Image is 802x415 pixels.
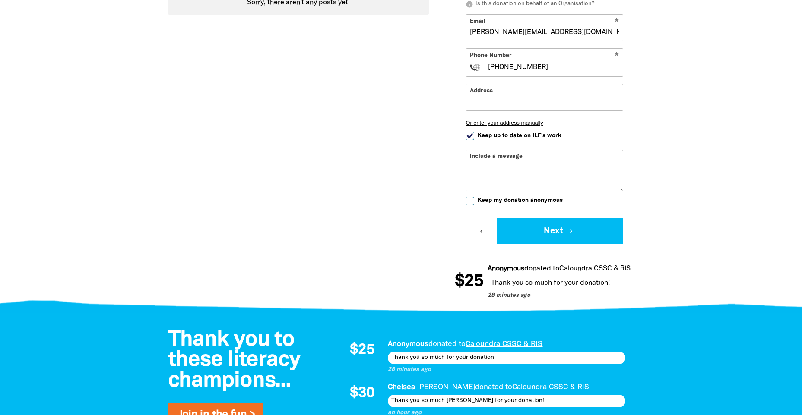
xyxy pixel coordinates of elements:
em: Anonymous [466,266,502,272]
a: Caloundra CSSC & RIS [537,266,609,272]
button: chevron_left [466,218,497,244]
button: Next chevron_right [497,218,623,244]
i: info [466,0,473,8]
input: Keep my donation anonymous [466,197,474,205]
div: Donation stream [455,264,634,300]
em: [PERSON_NAME] [417,384,475,390]
span: donated to [428,341,466,347]
p: 28 minutes ago [388,365,625,374]
i: chevron_right [567,227,575,235]
span: donated to [502,266,537,272]
input: Keep up to date on ILF's work [466,132,474,140]
p: 28 minutes ago [466,292,609,300]
span: $25 [350,343,374,358]
span: Keep up to date on ILF's work [478,132,561,140]
span: donated to [475,384,512,390]
div: Thank you so much for your donation! [466,276,609,290]
span: $25 [433,273,461,290]
a: Caloundra CSSC & RIS [512,384,589,390]
i: Required [615,52,619,60]
button: Or enter your address manually [466,119,623,126]
span: $30 [350,386,374,401]
span: Keep my donation anonymous [478,196,563,204]
span: $30 [615,273,644,290]
a: Caloundra CSSC & RIS [466,341,542,347]
div: Thank you so much [PERSON_NAME] for your donation! [388,395,625,407]
em: Chelsea [388,384,415,390]
i: chevron_left [478,227,485,235]
em: Anonymous [388,341,428,347]
span: Thank you to these literacy champions... [168,330,301,391]
div: Thank you so much for your donation! [388,352,625,364]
